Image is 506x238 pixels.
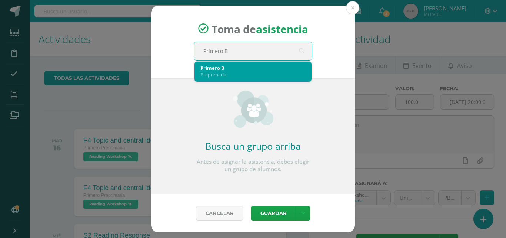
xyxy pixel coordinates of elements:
[200,71,306,78] div: Preprimaria
[212,22,308,36] span: Toma de
[200,65,306,71] div: Primero B
[194,140,312,152] h2: Busca un grupo arriba
[346,1,359,14] button: Close (Esc)
[194,42,312,60] input: Busca un grado o sección aquí...
[251,206,296,221] button: Guardar
[233,91,273,128] img: groups_small.png
[256,22,308,36] strong: asistencia
[196,206,243,221] a: Cancelar
[194,158,312,173] p: Antes de asignar la asistencia, debes elegir un grupo de alumnos.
